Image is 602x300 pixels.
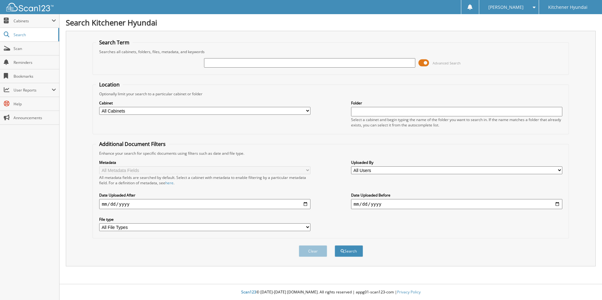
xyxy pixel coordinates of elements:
button: Clear [299,245,327,257]
a: here [165,180,173,186]
legend: Location [96,81,123,88]
span: Bookmarks [14,74,56,79]
label: Uploaded By [351,160,562,165]
label: Folder [351,100,562,106]
span: Kitchener Hyundai [548,5,588,9]
div: Select a cabinet and begin typing the name of the folder you want to search in. If the name match... [351,117,562,128]
span: User Reports [14,87,52,93]
label: Metadata [99,160,310,165]
label: Cabinet [99,100,310,106]
input: start [99,199,310,209]
span: Scan [14,46,56,51]
h1: Search Kitchener Hyundai [66,17,596,28]
input: end [351,199,562,209]
span: Search [14,32,55,37]
div: © [DATE]-[DATE] [DOMAIN_NAME]. All rights reserved | appg01-scan123-com | [60,285,602,300]
legend: Search Term [96,39,133,46]
label: File type [99,217,310,222]
span: Cabinets [14,18,52,24]
span: Announcements [14,115,56,120]
img: scan123-logo-white.svg [6,3,54,11]
label: Date Uploaded Before [351,192,562,198]
span: Scan123 [241,289,256,295]
legend: Additional Document Filters [96,141,169,147]
span: [PERSON_NAME] [488,5,524,9]
span: Advanced Search [433,61,461,65]
div: Optionally limit your search to a particular cabinet or folder [96,91,565,97]
a: Privacy Policy [397,289,421,295]
label: Date Uploaded After [99,192,310,198]
div: Searches all cabinets, folders, files, metadata, and keywords [96,49,565,54]
span: Help [14,101,56,107]
div: Enhance your search for specific documents using filters such as date and file type. [96,151,565,156]
span: Reminders [14,60,56,65]
div: All metadata fields are searched by default. Select a cabinet with metadata to enable filtering b... [99,175,310,186]
button: Search [335,245,363,257]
